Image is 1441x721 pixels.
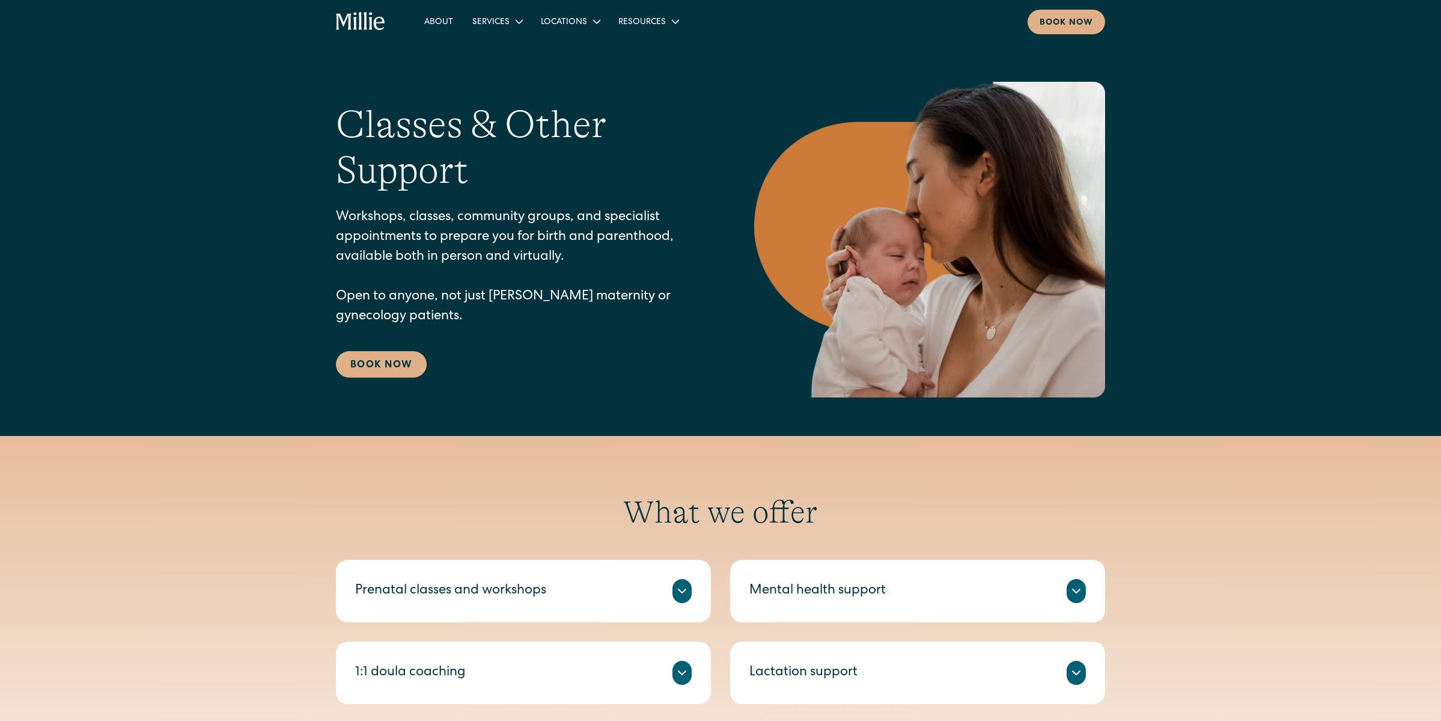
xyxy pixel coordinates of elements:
[1028,10,1105,34] a: Book now
[754,82,1105,397] img: Mother kissing her newborn on the forehead, capturing a peaceful moment of love and connection in...
[749,663,858,683] div: Lactation support
[336,351,427,378] a: Book Now
[618,16,666,29] div: Resources
[355,581,546,601] div: Prenatal classes and workshops
[463,11,531,31] div: Services
[415,11,463,31] a: About
[1040,17,1093,29] div: Book now
[336,12,386,31] a: home
[336,102,706,194] h1: Classes & Other Support
[472,16,510,29] div: Services
[541,16,587,29] div: Locations
[749,581,886,601] div: Mental health support
[531,11,609,31] div: Locations
[609,11,687,31] div: Resources
[355,663,466,683] div: 1:1 doula coaching
[336,494,1105,531] h2: What we offer
[336,208,706,327] p: Workshops, classes, community groups, and specialist appointments to prepare you for birth and pa...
